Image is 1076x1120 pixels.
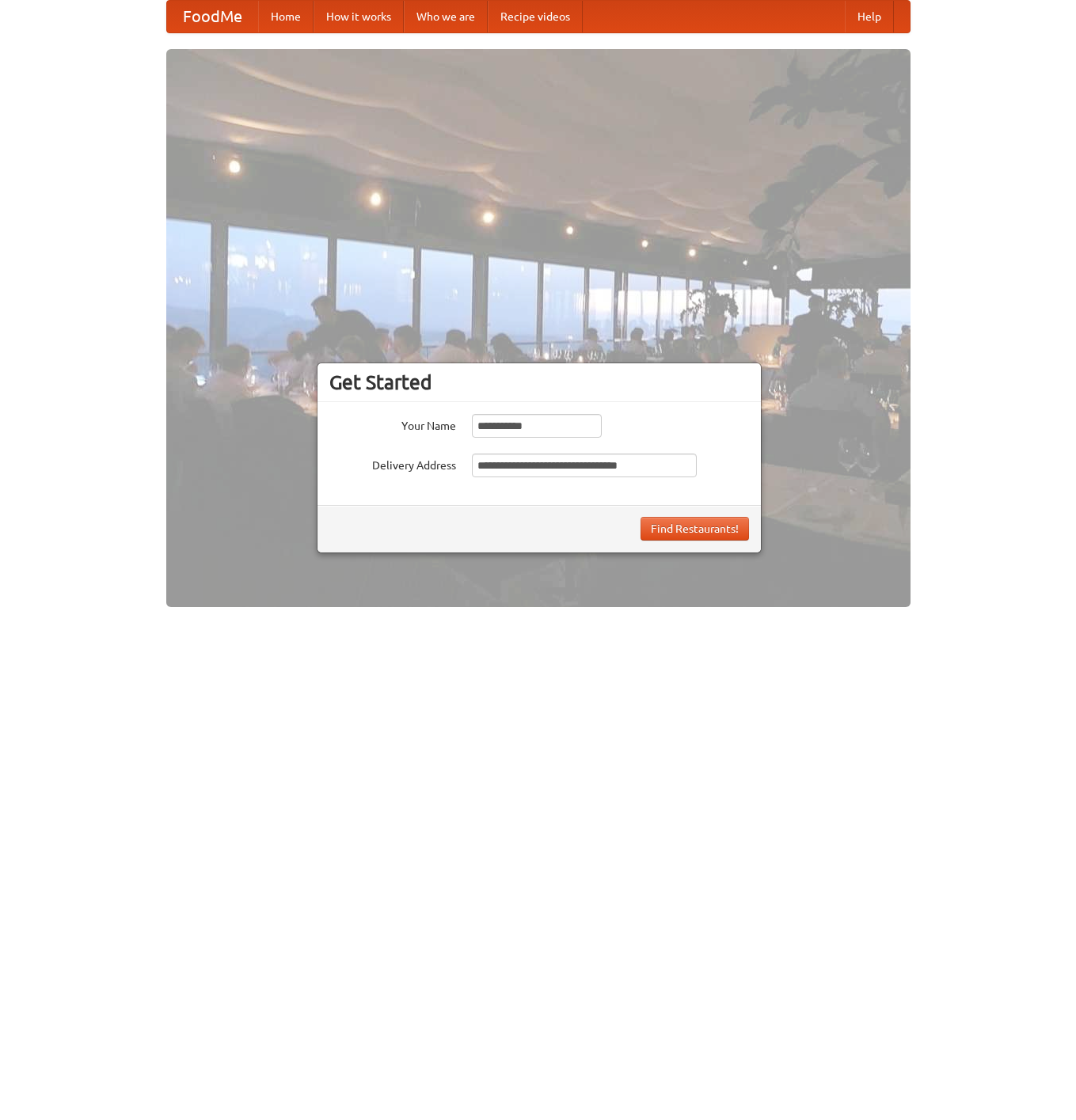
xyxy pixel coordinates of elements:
label: Your Name [329,414,456,434]
a: How it works [314,1,404,32]
a: Who we are [404,1,488,32]
button: Find Restaurants! [641,517,749,541]
a: FoodMe [167,1,258,32]
label: Delivery Address [329,454,456,473]
a: Help [845,1,894,32]
a: Home [258,1,314,32]
h3: Get Started [329,370,749,394]
a: Recipe videos [488,1,583,32]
